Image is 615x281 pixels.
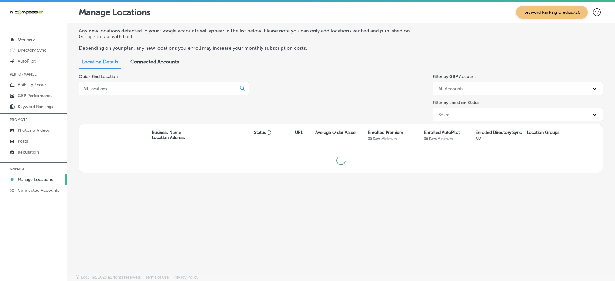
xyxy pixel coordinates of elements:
[438,112,454,117] div: Select...
[18,37,36,42] p: Overview
[368,130,403,135] p: Enrolled Premium
[79,45,420,51] p: Depending on your plan, any new locations you enroll may increase your monthly subscription costs.
[18,93,53,98] p: GBP Performance
[152,130,185,140] p: Business Name Location Address
[368,137,397,141] p: 30 Days Minimum
[130,59,179,65] span: Connected Accounts
[83,86,235,91] input: All Locations
[527,130,559,135] p: Location Groups
[79,7,151,17] p: Manage Locations
[18,188,59,193] p: Connected Accounts
[475,130,524,140] p: Enrolled Directory Sync
[18,150,39,155] p: Reputation
[18,128,50,133] p: Photos & Videos
[79,28,420,39] p: Any new locations detected in your Google accounts will appear in the list below. Please note you...
[424,130,460,135] p: Enrolled AutoPilot
[424,137,453,141] p: 30 Days Minimum
[18,48,46,53] p: Directory Sync
[315,130,356,135] p: Average Order Value
[79,74,118,79] label: Quick Find Location
[81,275,141,279] p: Locl, Inc. 2025 all rights reserved.
[18,104,53,109] p: Keyword Rankings
[18,139,28,144] p: Posts
[10,9,43,15] img: 660ab0bf-5cc7-4cb8-ba1c-48b5ae0f18e60NCTV_CLogo_TV_Black_-500x88.png
[254,130,295,135] p: Status
[18,59,36,64] p: AutoPilot
[516,6,588,19] span: Keyword Ranking Credits: 720
[295,130,303,135] p: URL
[438,86,463,91] div: All Accounts
[82,59,118,65] span: Location Details
[18,177,53,182] p: Manage Locations
[18,82,46,87] p: Visibility Score
[433,74,476,79] label: Filter by GBP Account
[433,100,479,105] label: Filter by Location Status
